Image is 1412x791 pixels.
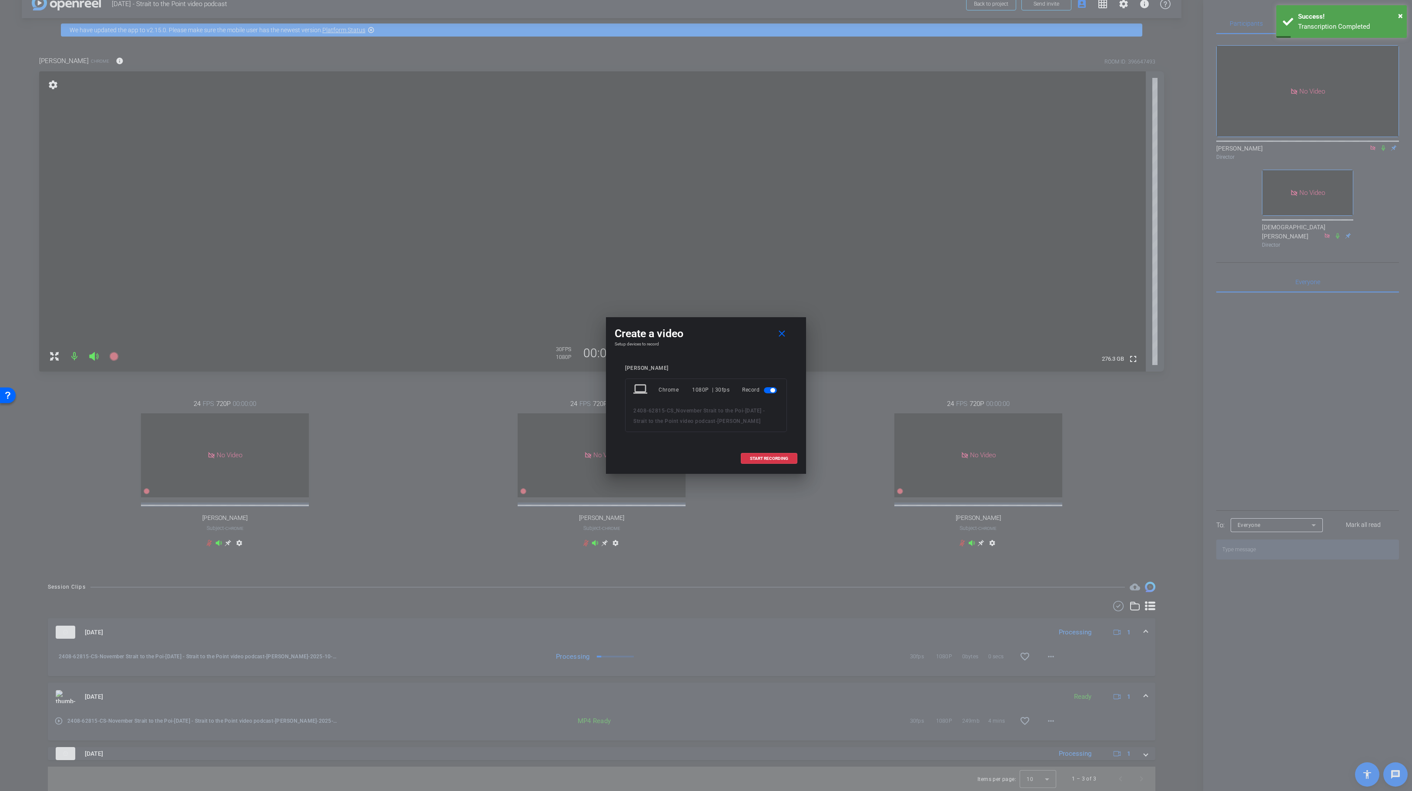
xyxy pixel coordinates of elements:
div: Transcription Completed [1298,22,1400,32]
span: - [743,408,745,414]
mat-icon: close [776,328,787,339]
span: 2408-62815-CS_November Strait to the Poi [633,408,743,414]
button: Close [1398,9,1403,22]
div: Chrome [659,382,692,398]
span: × [1398,10,1403,21]
span: START RECORDING [750,456,788,461]
h4: Setup devices to record [615,342,797,347]
span: [PERSON_NAME] [717,418,761,424]
div: 1080P | 30fps [692,382,729,398]
div: Success! [1298,12,1400,22]
div: [PERSON_NAME] [625,365,787,372]
div: Create a video [615,326,797,342]
mat-icon: laptop [633,382,649,398]
div: Record [742,382,779,398]
span: - [716,418,718,424]
button: START RECORDING [741,453,797,464]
